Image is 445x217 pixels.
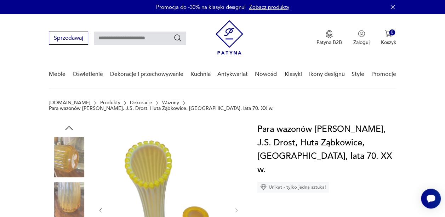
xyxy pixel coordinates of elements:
a: Nowości [255,61,278,88]
p: Koszyk [381,39,396,46]
iframe: Smartsupp widget button [421,189,441,208]
a: Oświetlenie [73,61,103,88]
a: Dekoracje i przechowywanie [110,61,183,88]
a: Wazony [162,100,179,106]
button: 0Koszyk [381,30,396,46]
img: Ikona medalu [326,30,333,38]
a: [DOMAIN_NAME] [49,100,90,106]
button: Sprzedawaj [49,32,88,45]
a: Produkty [100,100,120,106]
img: Zdjęcie produktu Para wazonów Trąbka, J.S. Drost, Huta Ząbkowice, Polska, lata 70. XX w. [49,137,89,177]
a: Style [352,61,364,88]
a: Ikony designu [309,61,344,88]
a: Sprzedawaj [49,36,88,41]
img: Ikonka użytkownika [358,30,365,37]
button: Patyna B2B [316,30,342,46]
a: Zobacz produkty [249,4,289,11]
img: Ikona diamentu [260,184,267,190]
a: Meble [49,61,65,88]
p: Patyna B2B [316,39,342,46]
a: Dekoracje [130,100,152,106]
div: Unikat - tylko jedna sztuka! [257,182,329,193]
a: Kuchnia [190,61,210,88]
img: Ikona koszyka [385,30,392,37]
a: Antykwariat [217,61,248,88]
button: Szukaj [173,34,182,42]
p: Para wazonów [PERSON_NAME], J.S. Drost, Huta Ząbkowice, [GEOGRAPHIC_DATA], lata 70. XX w. [49,106,274,111]
button: Zaloguj [353,30,370,46]
div: 0 [389,29,395,35]
img: Patyna - sklep z meblami i dekoracjami vintage [216,20,243,55]
a: Ikona medaluPatyna B2B [316,30,342,46]
a: Klasyki [285,61,302,88]
p: Zaloguj [353,39,370,46]
p: Promocja do -30% na klasyki designu! [156,4,246,11]
h1: Para wazonów [PERSON_NAME], J.S. Drost, Huta Ząbkowice, [GEOGRAPHIC_DATA], lata 70. XX w. [257,123,396,177]
a: Promocje [371,61,396,88]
